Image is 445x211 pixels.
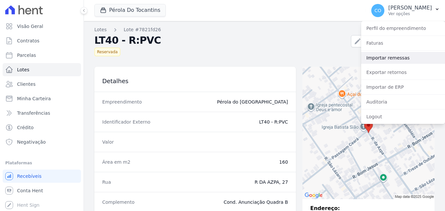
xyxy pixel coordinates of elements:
dt: Identificador Externo [102,119,163,125]
span: Clientes [17,81,35,87]
a: Negativação [3,135,81,149]
div: Plataformas [5,159,78,167]
a: Editar [351,35,382,47]
a: Auditoria [361,96,445,108]
span: CO [375,8,381,13]
a: Recebíveis [3,170,81,183]
span: Minha Carteira [17,95,51,102]
a: Minha Carteira [3,92,81,105]
a: Logout [361,111,445,123]
dd: 160 [166,159,288,165]
dd: Pérola do [GEOGRAPHIC_DATA] [166,99,288,105]
dt: Complemento [102,199,161,205]
a: Visão Geral [3,20,81,33]
a: Importar remessas [361,52,445,64]
a: Exportar retornos [361,66,445,78]
a: Lote #7821fd26 [124,26,161,33]
a: Clientes [3,78,81,91]
span: Conta Hent [17,187,43,194]
p: [PERSON_NAME] [388,5,432,11]
button: Pérola Do Tocantins [94,4,166,16]
span: Contratos [17,37,39,44]
span: Negativação [17,139,46,145]
p: Ver opções [388,11,432,16]
dd: LT40 - R:PVC [164,119,288,125]
a: Contratos [3,34,81,47]
a: Lotes [94,26,107,33]
span: Lotes [17,66,29,73]
a: Perfil do empreendimento [361,22,445,34]
a: Importar de ERP [361,81,445,93]
h3: Detalhes [102,77,164,85]
dt: Rua [102,179,161,185]
dt: Área em m2 [102,159,161,165]
a: Transferências [3,106,81,120]
a: Faturas [361,37,445,49]
span: Transferências [17,110,50,116]
span: Parcelas [17,52,36,59]
h2: LT40 - R:PVC [94,36,346,45]
span: Visão Geral [17,23,43,30]
button: CO [PERSON_NAME] Ver opções [366,1,445,20]
span: Reservada [94,48,120,56]
a: Lotes [3,63,81,76]
dd: Cond. Anunciação Quadra B [166,199,288,205]
dd: R DA AZPA, 27 [166,179,288,185]
img: staticmap [302,67,435,199]
nav: Breadcrumb [94,26,346,33]
span: Crédito [17,124,34,131]
dt: Valor [102,139,161,145]
a: Conta Hent [3,184,81,197]
a: Crédito [3,121,81,134]
dt: Empreendimento [102,99,161,105]
a: Parcelas [3,49,81,62]
span: Recebíveis [17,173,42,179]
